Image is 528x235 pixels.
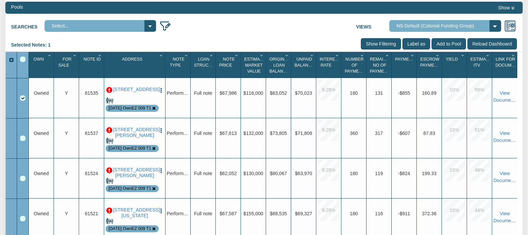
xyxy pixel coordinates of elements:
[209,52,215,59] div: Column Menu
[106,177,113,184] img: for_sale.png
[159,20,171,32] img: edit_filter_icon.png
[350,171,358,176] span: 180
[30,54,54,75] div: Own Sort None
[422,171,436,176] span: 199.33
[194,90,212,96] span: Full note
[295,131,312,136] span: $71,809
[244,131,263,136] span: $132,000
[65,211,68,216] span: Y
[295,90,312,96] span: $70,023
[398,171,410,176] span: -$824
[20,57,25,62] div: Select All
[511,52,517,59] div: Column Menu
[420,57,440,68] span: Escrow Payment
[158,207,164,214] button: Press to open the note menu
[398,90,410,96] span: -$855
[219,211,237,216] span: $67,587
[468,54,492,75] div: Sort None
[432,38,466,50] input: Add to Pool
[423,131,435,136] span: 87.83
[20,136,25,141] div: Row 2, Row Selection Checkbox
[292,54,316,75] div: Sort None
[267,54,291,75] div: Sort None
[446,57,458,62] span: Yield
[109,105,151,111] div: Note is contained in the pool 8-26-25 OwnEZ 009 T1
[422,211,436,216] span: 372.36
[318,54,341,75] div: Interest Rate Sort None
[284,52,290,59] div: Column Menu
[244,211,263,216] span: $155,000
[470,57,494,68] span: Estimated Itv
[219,90,237,96] span: $67,986
[485,52,491,59] div: Column Menu
[109,226,151,232] div: Note is contained in the pool 8-26-25 OwnEZ 009 T1
[270,131,287,136] span: $73,805
[368,54,391,75] div: Sort None
[422,90,436,96] span: 160.89
[158,168,164,173] img: cell-menu.png
[444,200,465,221] div: 10.0
[356,20,389,30] label: Views
[113,167,156,178] a: 3506 North Lesley Avenue, Indianapolis, IN, 46218
[244,90,263,96] span: $116,000
[158,208,164,214] img: cell-menu.png
[410,52,416,59] div: Column Menu
[109,145,151,151] div: Note is contained in the pool 8-26-25 OwnEZ 009 T1
[320,57,340,68] span: Interest Rate
[468,54,492,75] div: Estimated Itv Sort None
[84,57,101,62] span: Note Id
[435,52,441,59] div: Column Menu
[375,90,383,96] span: 131
[55,54,79,75] div: For Sale Sort None
[370,57,394,74] span: Remaining No Of Payments
[444,79,465,101] div: 10.0
[30,54,54,75] div: Sort None
[34,57,44,62] span: Own
[493,54,517,75] div: Sort None
[58,57,71,68] span: For Sale
[418,54,442,75] div: Escrow Payment Sort None
[350,90,358,96] span: 180
[343,54,366,75] div: Number Of Payments Sort None
[20,176,25,181] div: Row 3, Row Selection Checkbox
[194,211,212,216] span: Full note
[122,57,142,62] span: Address
[20,216,25,221] div: Row 4, Row Selection Checkbox
[106,217,113,225] img: for_sale.png
[167,54,190,75] div: Sort None
[158,128,164,133] img: cell-menu.png
[192,54,215,75] div: Loan Structure Sort None
[294,57,314,68] span: Unpaid Balance
[444,119,465,141] div: 10.0
[65,90,68,96] span: Y
[158,87,164,93] button: Press to open the note menu
[259,52,265,59] div: Column Menu
[34,211,49,216] span: Owned
[170,57,185,68] span: Note Type
[393,54,416,75] div: Payment(P&I) Sort None
[34,131,49,136] span: Owned
[113,207,156,219] a: 2320 Iowa Street, Indianapolis, IN, 46203
[219,171,237,176] span: $62,052
[359,52,366,59] div: Column Menu
[167,171,190,176] span: Performing
[493,131,518,143] a: View Documents
[343,54,366,75] div: Sort None
[493,54,517,75] div: Link For Documents Sort None
[395,57,424,62] span: Payment(P&I)
[504,20,516,32] img: views.png
[194,131,212,136] span: Full note
[443,54,467,75] div: Yield Sort None
[219,131,237,136] span: $67,613
[34,90,49,96] span: Owned
[309,52,316,59] div: Column Menu
[469,119,490,141] div: 51.0
[493,211,518,223] a: View Documents
[292,54,316,75] div: Unpaid Balance Sort None
[192,54,215,75] div: Sort None
[85,90,98,96] span: 61535
[47,52,53,59] div: Column Menu
[418,54,442,75] div: Sort None
[270,171,287,176] span: $80,067
[469,79,490,101] div: 59.0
